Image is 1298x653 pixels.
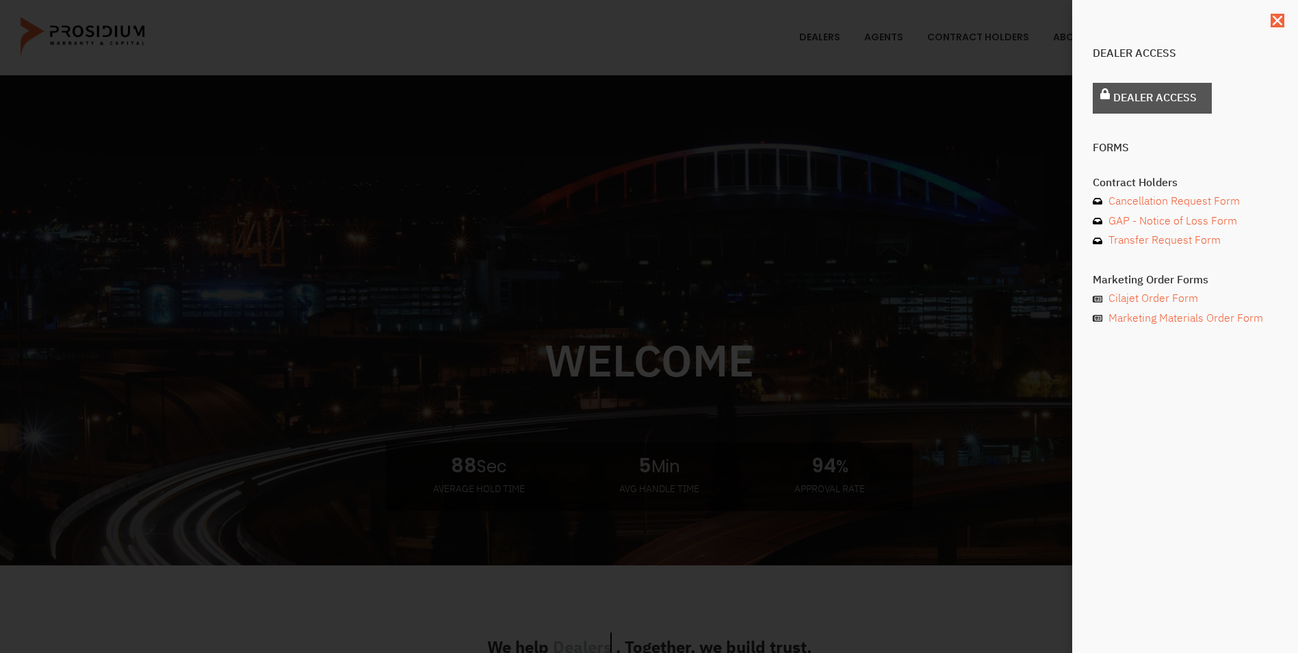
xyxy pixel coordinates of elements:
h4: Marketing Order Forms [1093,274,1277,285]
span: Cancellation Request Form [1105,192,1240,212]
h4: Forms [1093,142,1277,153]
a: Close [1271,14,1284,27]
span: Marketing Materials Order Form [1105,309,1263,329]
a: Cilajet Order Form [1093,289,1277,309]
a: GAP - Notice of Loss Form [1093,212,1277,231]
span: Transfer Request Form [1105,231,1221,251]
a: Transfer Request Form [1093,231,1277,251]
h4: Contract Holders [1093,177,1277,188]
span: Dealer Access [1113,88,1197,108]
a: Dealer Access [1093,83,1212,114]
span: GAP - Notice of Loss Form [1105,212,1237,231]
h4: Dealer Access [1093,48,1277,59]
a: Marketing Materials Order Form [1093,309,1277,329]
a: Cancellation Request Form [1093,192,1277,212]
span: Cilajet Order Form [1105,289,1198,309]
